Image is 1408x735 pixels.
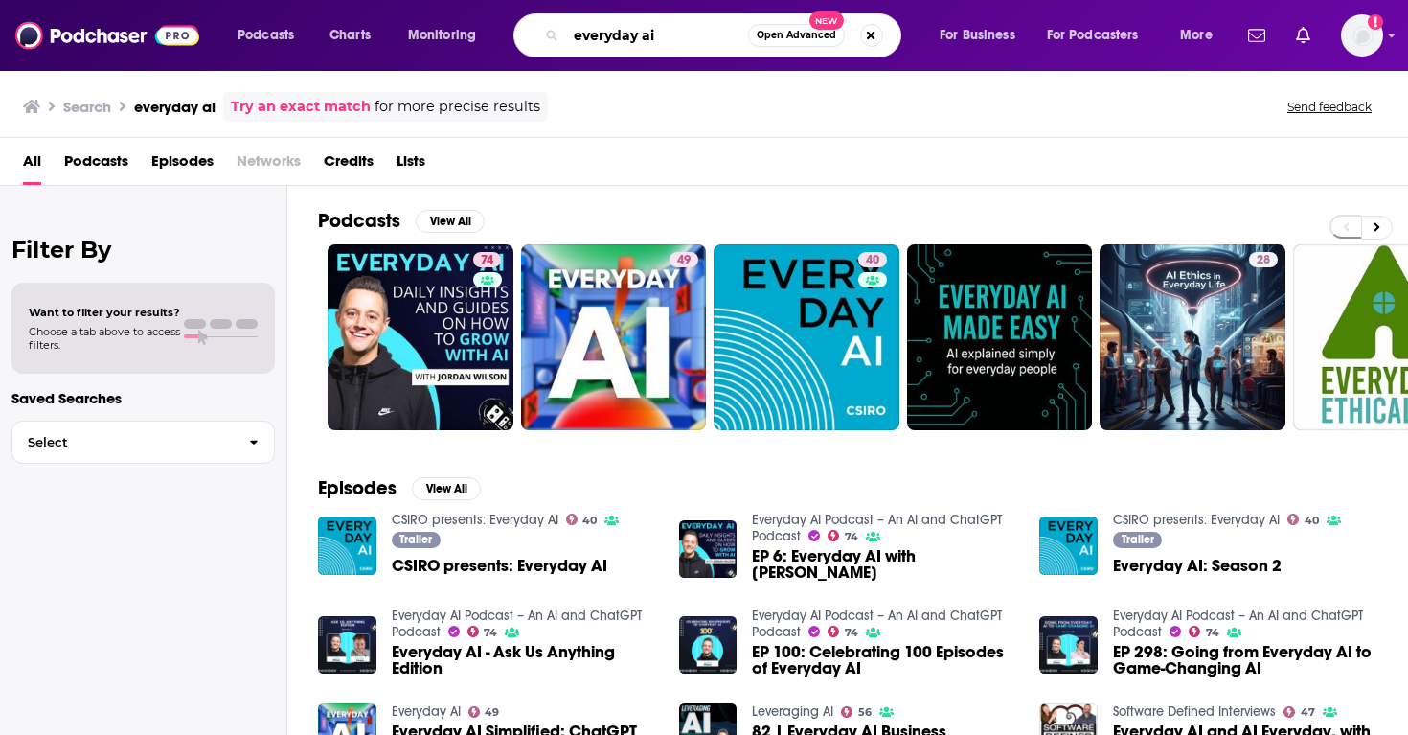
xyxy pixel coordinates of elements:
a: EP 298: Going from Everyday AI to Game-Changing AI [1113,644,1377,677]
img: EP 6: Everyday AI with Aaron Barreiro [679,520,738,579]
a: All [23,146,41,185]
span: 56 [858,708,872,717]
button: Select [11,421,275,464]
span: 40 [866,251,879,270]
span: New [809,11,844,30]
span: Select [12,436,234,448]
a: Everyday AI: Season 2 [1113,558,1282,574]
a: Everyday AI [392,703,461,720]
span: 40 [1305,517,1319,525]
p: Saved Searches [11,389,275,407]
span: Logged in as Simran12080 [1341,14,1383,57]
span: 74 [481,251,493,270]
img: Everyday AI: Season 2 [1039,517,1098,575]
span: For Business [940,22,1015,49]
a: Podcasts [64,146,128,185]
span: 74 [845,629,858,637]
a: Try an exact match [231,96,371,118]
img: EP 298: Going from Everyday AI to Game-Changing AI [1039,616,1098,675]
a: Leveraging AI [752,703,833,720]
button: open menu [395,20,501,51]
a: Credits [324,146,374,185]
img: Everyday AI - Ask Us Anything Edition [318,616,376,675]
a: 56 [841,706,872,718]
button: View All [416,210,485,233]
span: 47 [1301,708,1315,717]
span: Want to filter your results? [29,306,180,319]
span: Networks [237,146,301,185]
button: open menu [224,20,319,51]
a: 49 [468,706,500,718]
img: CSIRO presents: Everyday AI [318,517,376,575]
div: Search podcasts, credits, & more... [532,13,920,57]
span: Choose a tab above to access filters. [29,325,180,352]
a: 47 [1283,706,1315,718]
a: Episodes [151,146,214,185]
svg: Add a profile image [1368,14,1383,30]
img: Podchaser - Follow, Share and Rate Podcasts [15,17,199,54]
h3: everyday ai [134,98,216,116]
a: 40 [566,514,598,525]
a: Everyday AI Podcast – An AI and ChatGPT Podcast [392,608,642,640]
button: open menu [926,20,1039,51]
button: open menu [1167,20,1237,51]
a: Everyday AI Podcast – An AI and ChatGPT Podcast [752,512,1002,544]
a: Everyday AI Podcast – An AI and ChatGPT Podcast [1113,608,1363,640]
a: 40 [1287,514,1319,525]
button: open menu [1034,20,1167,51]
img: EP 100: Celebrating 100 Episodes of Everyday AI [679,616,738,675]
h2: Filter By [11,236,275,264]
a: Show notifications dropdown [1288,19,1318,52]
a: CSIRO presents: Everyday AI [1113,512,1280,528]
span: 40 [582,517,597,525]
a: 49 [521,244,707,430]
a: 28 [1100,244,1285,430]
a: CSIRO presents: Everyday AI [392,512,558,528]
h2: Podcasts [318,209,400,233]
span: Charts [329,22,371,49]
a: CSIRO presents: Everyday AI [392,558,607,574]
a: 49 [670,252,698,267]
a: EP 100: Celebrating 100 Episodes of Everyday AI [752,644,1016,677]
span: EP 6: Everyday AI with [PERSON_NAME] [752,548,1016,581]
span: Open Advanced [757,31,836,40]
a: 28 [1249,252,1278,267]
a: Charts [317,20,382,51]
span: Monitoring [408,22,476,49]
a: 74 [473,252,501,267]
a: Lists [397,146,425,185]
span: Trailer [1122,534,1154,545]
span: 28 [1257,251,1270,270]
a: Everyday AI - Ask Us Anything Edition [392,644,656,677]
span: 49 [677,251,691,270]
a: 74 [828,530,858,541]
span: 74 [845,533,858,541]
a: 40 [858,252,887,267]
span: 74 [1206,629,1219,637]
a: Software Defined Interviews [1113,703,1276,720]
a: 40 [714,244,899,430]
img: User Profile [1341,14,1383,57]
span: Podcasts [238,22,294,49]
span: for more precise results [375,96,540,118]
button: Show profile menu [1341,14,1383,57]
button: View All [412,477,481,500]
span: 74 [484,629,497,637]
button: Open AdvancedNew [748,24,845,47]
h3: Search [63,98,111,116]
a: PodcastsView All [318,209,485,233]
